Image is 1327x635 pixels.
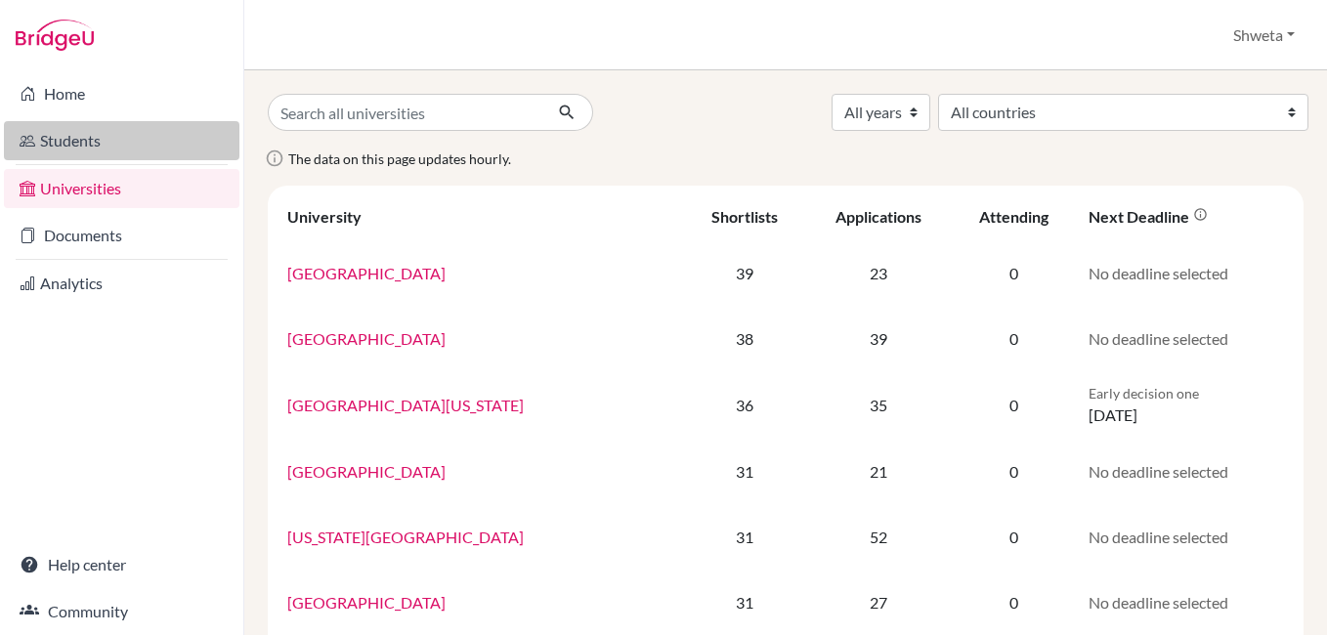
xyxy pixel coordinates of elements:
[1224,17,1304,54] button: Shweta
[4,592,239,631] a: Community
[952,504,1077,570] td: 0
[4,169,239,208] a: Universities
[804,306,951,371] td: 39
[1089,462,1228,481] span: No deadline selected
[952,439,1077,504] td: 0
[4,121,239,160] a: Students
[16,20,94,51] img: Bridge-U
[804,371,951,439] td: 35
[952,371,1077,439] td: 0
[1089,383,1284,403] p: Early decision one
[287,329,446,348] a: [GEOGRAPHIC_DATA]
[4,216,239,255] a: Documents
[804,570,951,635] td: 27
[4,545,239,584] a: Help center
[684,570,805,635] td: 31
[804,240,951,306] td: 23
[287,462,446,481] a: [GEOGRAPHIC_DATA]
[4,74,239,113] a: Home
[684,504,805,570] td: 31
[288,150,511,167] span: The data on this page updates hourly.
[1077,371,1296,439] td: [DATE]
[952,570,1077,635] td: 0
[268,94,542,131] input: Search all universities
[1089,207,1208,226] div: Next deadline
[276,193,684,240] th: University
[952,306,1077,371] td: 0
[804,439,951,504] td: 21
[1089,329,1228,348] span: No deadline selected
[952,240,1077,306] td: 0
[1089,528,1228,546] span: No deadline selected
[835,207,921,226] div: Applications
[684,240,805,306] td: 39
[684,371,805,439] td: 36
[1089,593,1228,612] span: No deadline selected
[804,504,951,570] td: 52
[287,396,524,414] a: [GEOGRAPHIC_DATA][US_STATE]
[287,264,446,282] a: [GEOGRAPHIC_DATA]
[287,528,524,546] a: [US_STATE][GEOGRAPHIC_DATA]
[4,264,239,303] a: Analytics
[684,306,805,371] td: 38
[684,439,805,504] td: 31
[711,207,778,226] div: Shortlists
[287,593,446,612] a: [GEOGRAPHIC_DATA]
[979,207,1049,226] div: Attending
[1089,264,1228,282] span: No deadline selected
